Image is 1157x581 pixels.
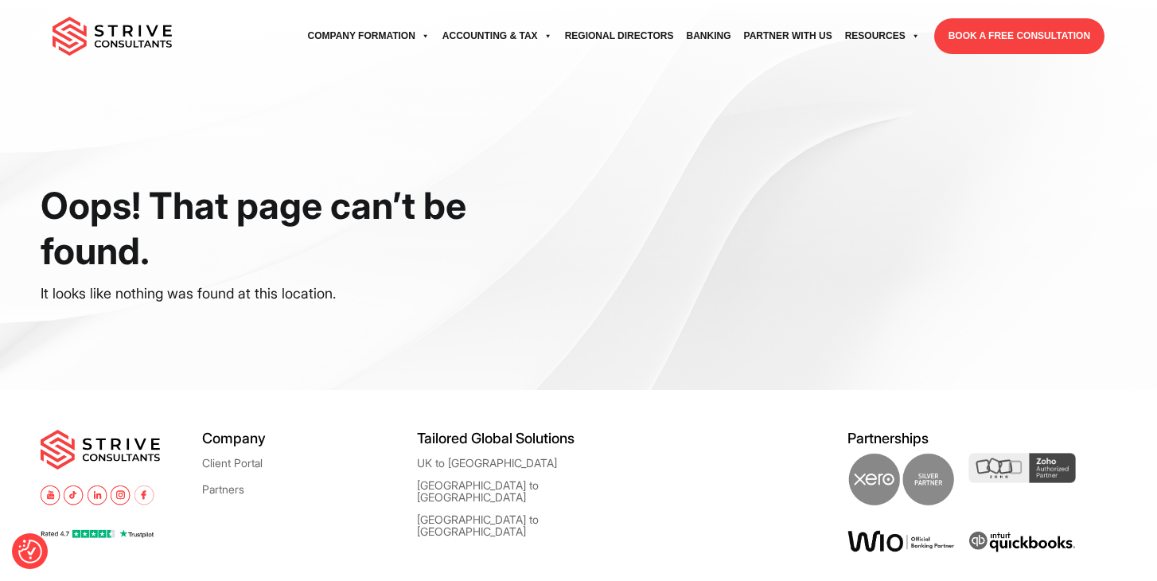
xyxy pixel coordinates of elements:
img: intuit quickbooks [968,530,1076,554]
a: Company Formation [302,14,436,58]
a: Partners [202,483,244,495]
a: Banking [680,14,738,58]
h5: Partnerships [847,430,1116,446]
a: Client Portal [202,457,263,469]
a: [GEOGRAPHIC_DATA] to [GEOGRAPHIC_DATA] [417,479,632,504]
h5: Tailored Global Solutions [417,430,632,446]
img: Wio Offical Banking Partner [847,530,955,553]
h5: Company [202,430,417,446]
a: Partner with Us [738,14,839,58]
button: Consent Preferences [18,540,42,563]
a: BOOK A FREE CONSULTATION [934,18,1104,54]
img: main-logo.svg [53,17,172,57]
a: Regional Directors [559,14,680,58]
a: Accounting & Tax [436,14,559,58]
a: [GEOGRAPHIC_DATA] to [GEOGRAPHIC_DATA] [417,513,632,538]
a: UK to [GEOGRAPHIC_DATA] [417,457,557,469]
img: Zoho Partner [968,453,1076,483]
h1: Oops! That page can’t be found. [41,183,503,274]
img: Revisit consent button [18,540,42,563]
img: main-logo.svg [41,430,160,470]
a: Resources [839,14,926,58]
p: It looks like nothing was found at this location. [41,282,503,306]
